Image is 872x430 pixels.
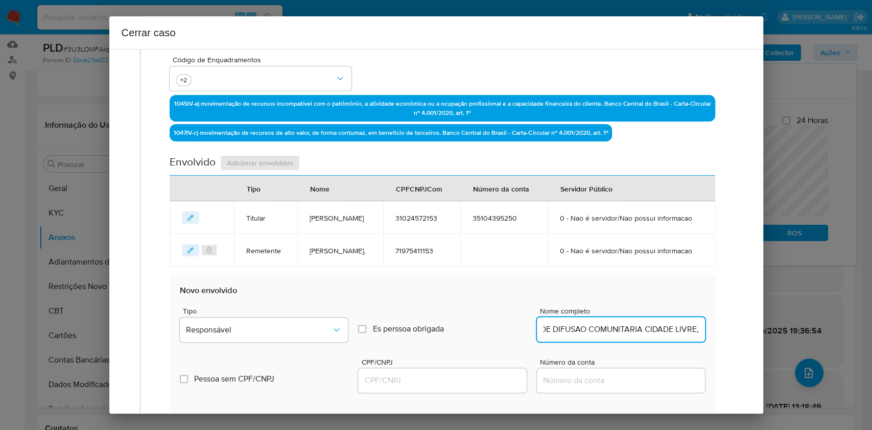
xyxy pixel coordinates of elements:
span: 35104395250 [473,213,535,223]
td: ServPub [548,201,715,234]
td: ServPub [548,234,715,267]
div: Tipo [234,176,273,201]
input: Pessoa sem CPF/CNPJ [180,375,188,383]
input: Nome do envolvido [537,323,705,336]
span: CPF/CNPJ [361,359,529,366]
button: mostrar mais 2 [176,74,192,86]
p: 1045 IV-a) movimentação de recursos incompatível com o patrimônio, a atividade econômica ou a ocu... [170,95,715,122]
p: 1047 IV-c) movimentação de recursos de alto valor, de forma contumaz, em benefício de terceiros. ... [170,124,612,141]
td: NumConta [460,234,548,267]
input: Es perssoa obrigada [358,325,366,333]
td: CPFCNPJEnv [383,201,460,234]
input: Número da conta [537,374,705,387]
td: CPFCNPJEnv [383,234,460,267]
span: Pessoa sem CPF/CNPJ [194,374,274,384]
td: NmEnv [297,234,383,267]
div: Servidor Público [548,176,625,201]
span: [PERSON_NAME] [310,213,371,223]
span: Código de Enquadramentos [173,56,355,63]
span: Número da conta [540,359,708,366]
span: 0 - Nao é servidor/Nao possui informacao [560,246,703,255]
span: Remetente [246,246,285,255]
span: [PERSON_NAME], [310,246,371,255]
b: Novo envolvido [180,284,237,296]
span: Responsável [186,325,332,335]
span: Titular [246,213,285,223]
div: CPFCNPJCom [384,176,455,201]
div: Número da conta [461,176,541,201]
span: 31024572153 [395,213,448,223]
span: 0 - Nao é servidor/Nao possui informacao [560,213,703,223]
td: NumConta [460,201,548,234]
div: Nome [298,176,342,201]
span: Nome completo [540,307,708,315]
span: 71975411153 [395,246,448,255]
span: +2 [178,76,189,84]
span: Es perssoa obrigada [372,324,443,334]
span: Tipo [183,307,351,315]
td: NmEnv [297,201,383,234]
button: Tipo de envolvimento [180,318,348,342]
button: editEnvolvido [182,211,199,224]
button: editEnvolvido [182,244,199,256]
h2: Envolvido [170,155,216,171]
input: CPF/CNPJ [358,374,526,387]
h2: Cerrar caso [122,25,751,41]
